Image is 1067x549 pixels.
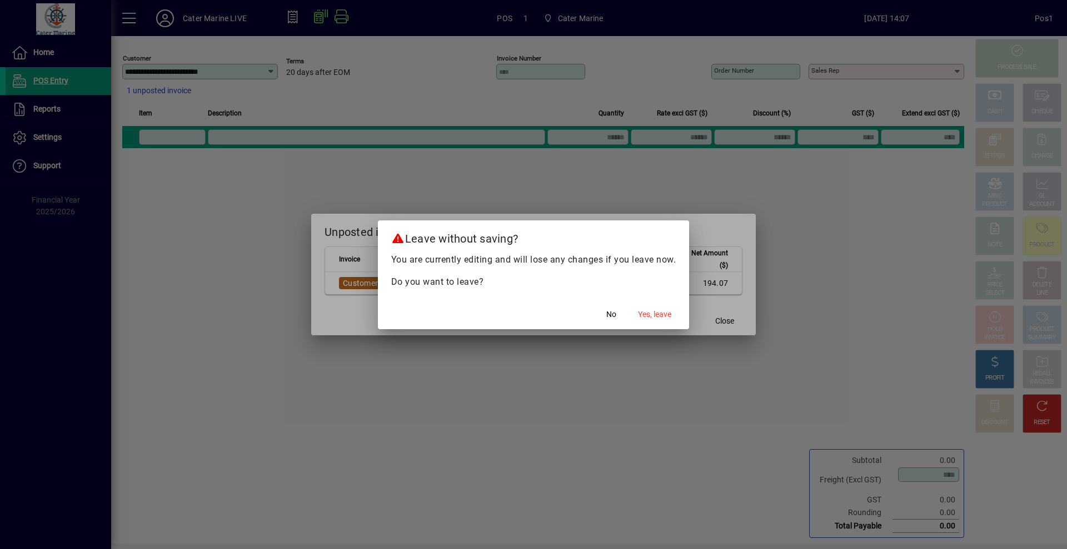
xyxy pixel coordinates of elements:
p: Do you want to leave? [391,275,676,289]
p: You are currently editing and will lose any changes if you leave now. [391,253,676,266]
button: Yes, leave [634,305,676,325]
h2: Leave without saving? [378,220,690,253]
button: No [594,305,629,325]
span: No [606,309,616,320]
span: Yes, leave [638,309,671,320]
